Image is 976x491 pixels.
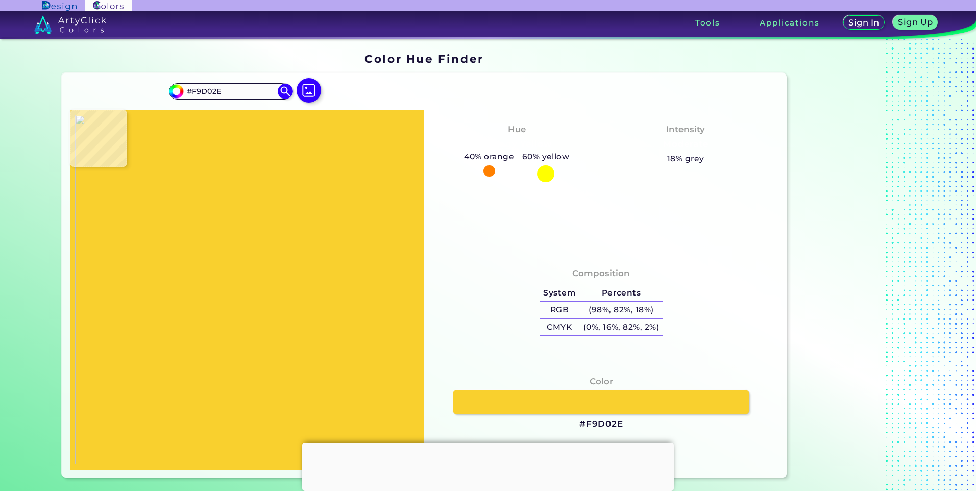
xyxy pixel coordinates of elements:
a: Sign In [843,15,885,30]
img: icon search [278,84,293,99]
h5: Percents [579,285,663,302]
iframe: Advertisement [791,49,918,482]
h4: Hue [508,122,526,137]
iframe: Advertisement [302,443,674,488]
h3: Orangy Yellow [478,138,556,151]
h4: Composition [572,266,630,281]
h5: (98%, 82%, 18%) [579,302,663,318]
h5: Sign In [848,18,879,27]
h4: Intensity [666,122,705,137]
h5: System [540,285,579,302]
h5: (0%, 16%, 82%, 2%) [579,319,663,336]
h4: Color [590,374,613,389]
img: 485fd5ae-4ed9-48f5-93c6-07d12ab1f5f6 [75,115,419,464]
img: icon picture [297,78,321,103]
h1: Color Hue Finder [364,51,483,66]
a: Sign Up [893,15,938,30]
h5: Sign Up [898,18,933,26]
h5: 60% yellow [518,150,573,163]
h5: 18% grey [667,152,704,165]
h3: #F9D02E [579,418,623,430]
h3: Tools [695,19,720,27]
h5: RGB [540,302,579,318]
img: logo_artyclick_colors_white.svg [34,15,106,34]
h3: Moderate [658,138,713,151]
img: ArtyClick Design logo [42,1,77,11]
h5: 40% orange [460,150,518,163]
h3: Applications [760,19,819,27]
input: type color.. [183,84,278,98]
h5: CMYK [540,319,579,336]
